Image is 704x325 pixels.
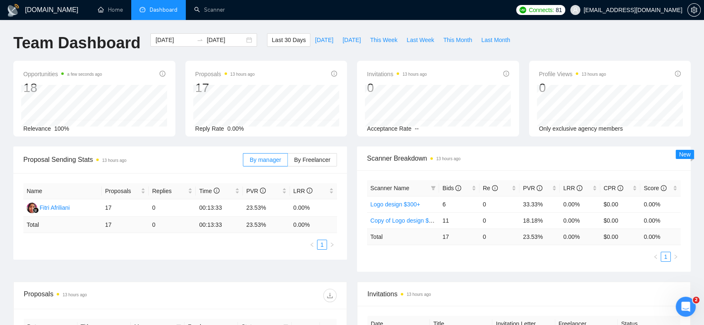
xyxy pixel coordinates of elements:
[140,7,145,12] span: dashboard
[481,35,510,45] span: Last Month
[27,204,70,211] a: FAFitri Afriliani
[33,207,39,213] img: gigradar-bm.png
[195,69,255,79] span: Proposals
[102,217,149,233] td: 17
[338,33,365,47] button: [DATE]
[653,254,658,259] span: left
[7,4,20,17] img: logo
[197,37,203,43] span: to
[23,125,51,132] span: Relevance
[13,33,140,53] h1: Team Dashboard
[477,33,514,47] button: Last Month
[23,80,102,96] div: 18
[407,292,431,297] time: 13 hours ago
[407,35,434,45] span: Last Week
[23,69,102,79] span: Opportunities
[671,252,681,262] li: Next Page
[617,185,623,191] span: info-circle
[492,185,498,191] span: info-circle
[687,3,701,17] button: setting
[243,199,290,217] td: 23.53%
[519,228,560,245] td: 23.53 %
[307,240,317,250] button: left
[560,196,600,212] td: 0.00%
[307,240,317,250] li: Previous Page
[367,289,680,299] span: Invitations
[331,71,337,77] span: info-circle
[640,196,681,212] td: 0.00%
[539,80,606,96] div: 0
[367,125,412,132] span: Acceptance Rate
[539,125,623,132] span: Only exclusive agency members
[40,203,70,212] div: Fitri Afriliani
[324,292,336,299] span: download
[539,69,606,79] span: Profile Views
[23,183,102,199] th: Name
[367,228,439,245] td: Total
[150,6,177,13] span: Dashboard
[577,185,582,191] span: info-circle
[676,297,696,317] iframe: Intercom live chat
[307,188,312,194] span: info-circle
[529,5,554,15] span: Connects:
[327,240,337,250] button: right
[675,71,681,77] span: info-circle
[272,35,306,45] span: Last 30 Days
[370,217,442,224] a: Copy of Logo design $300+
[155,35,193,45] input: Start date
[293,188,312,194] span: LRR
[310,33,338,47] button: [DATE]
[479,228,520,245] td: 0
[365,33,402,47] button: This Week
[600,212,641,228] td: $0.00
[479,212,520,228] td: 0
[402,72,427,77] time: 13 hours ago
[661,252,670,261] a: 1
[443,35,472,45] span: This Month
[651,252,661,262] button: left
[661,185,667,191] span: info-circle
[367,153,681,164] span: Scanner Breakdown
[105,186,139,196] span: Proposals
[194,6,225,13] a: searchScanner
[199,188,219,194] span: Time
[214,188,220,194] span: info-circle
[503,71,509,77] span: info-circle
[671,252,681,262] button: right
[519,7,526,13] img: upwork-logo.png
[370,35,397,45] span: This Week
[102,199,149,217] td: 17
[483,185,498,191] span: Re
[693,297,699,303] span: 2
[195,125,224,132] span: Reply Rate
[370,185,409,191] span: Scanner Name
[102,158,126,163] time: 13 hours ago
[310,242,315,247] span: left
[367,69,427,79] span: Invitations
[54,125,69,132] span: 100%
[439,196,479,212] td: 6
[27,203,37,213] img: FA
[370,201,420,208] a: Logo design $300+
[640,212,681,228] td: 0.00%
[600,228,641,245] td: $ 0.00
[537,185,542,191] span: info-circle
[315,35,333,45] span: [DATE]
[687,7,701,13] a: setting
[290,217,337,233] td: 0.00 %
[661,252,671,262] li: 1
[160,71,165,77] span: info-circle
[442,185,461,191] span: Bids
[149,217,196,233] td: 0
[651,252,661,262] li: Previous Page
[523,185,542,191] span: PVR
[519,212,560,228] td: 18.18%
[290,199,337,217] td: 0.00%
[323,289,337,302] button: download
[197,37,203,43] span: swap-right
[149,183,196,199] th: Replies
[436,156,460,161] time: 13 hours ago
[439,33,477,47] button: This Month
[317,240,327,249] a: 1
